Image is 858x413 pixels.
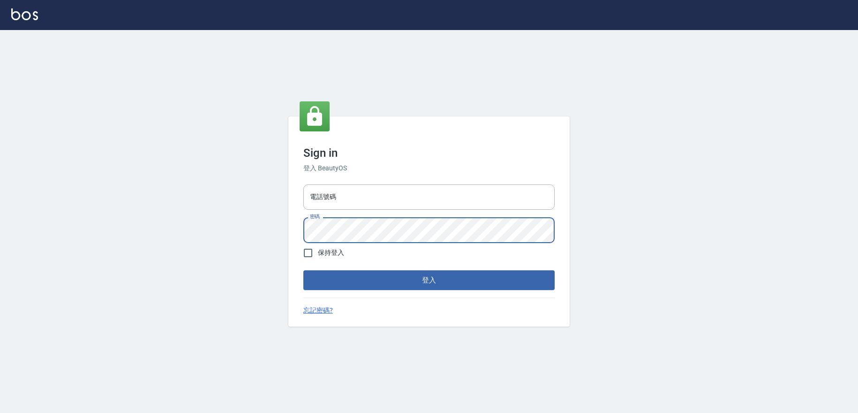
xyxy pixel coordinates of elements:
[303,163,555,173] h6: 登入 BeautyOS
[318,248,344,258] span: 保持登入
[11,8,38,20] img: Logo
[303,270,555,290] button: 登入
[310,213,320,220] label: 密碼
[303,146,555,160] h3: Sign in
[303,306,333,315] a: 忘記密碼?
